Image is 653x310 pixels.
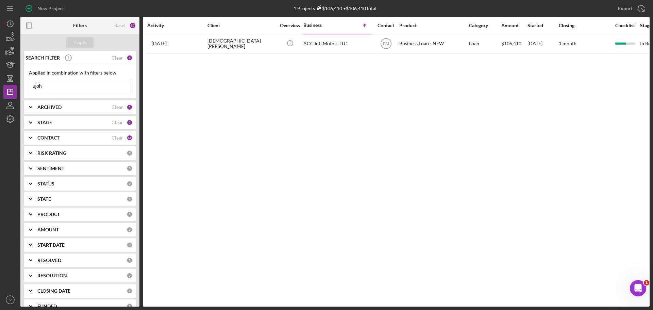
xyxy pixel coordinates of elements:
[127,119,133,126] div: 2
[112,55,123,61] div: Clear
[644,280,649,285] span: 1
[26,55,60,61] b: SEARCH FILTER
[127,211,133,217] div: 0
[315,5,342,11] div: $106,410
[127,150,133,156] div: 0
[469,23,501,28] div: Category
[469,35,501,53] div: Loan
[112,120,123,125] div: Clear
[207,23,275,28] div: Client
[20,2,71,15] button: New Project
[127,104,133,110] div: 1
[147,23,207,28] div: Activity
[501,23,527,28] div: Amount
[37,273,67,278] b: RESOLUTION
[618,2,633,15] div: Export
[37,104,62,110] b: ARCHIVED
[127,55,133,61] div: 1
[37,150,66,156] b: RISK RATING
[74,37,86,48] div: Apply
[37,196,51,202] b: STATE
[127,227,133,233] div: 0
[37,212,60,217] b: PRODUCT
[610,23,639,28] div: Checklist
[294,5,376,11] div: 1 Projects • $106,410 Total
[37,135,60,141] b: CONTACT
[501,40,521,46] span: $106,410
[37,2,64,15] div: New Project
[37,304,57,309] b: FUNDED
[29,70,131,76] div: Applied in combination with filters below
[3,293,17,307] button: IV
[37,227,59,232] b: AMOUNT
[303,22,337,28] div: Business
[383,42,389,46] text: PM
[207,35,275,53] div: [DEMOGRAPHIC_DATA][PERSON_NAME]
[37,120,52,125] b: STAGE
[303,35,371,53] div: ACC Intl Motors LLC
[37,288,70,294] b: CLOSING DATE
[37,242,65,248] b: START DATE
[127,257,133,263] div: 0
[127,165,133,172] div: 0
[277,23,303,28] div: Overview
[37,258,61,263] b: RESOLVED
[611,2,650,15] button: Export
[559,23,610,28] div: Closing
[127,181,133,187] div: 0
[9,298,12,302] text: IV
[127,242,133,248] div: 0
[127,303,133,309] div: 0
[152,41,167,46] time: 2025-10-03 15:45
[127,273,133,279] div: 0
[399,23,467,28] div: Product
[37,166,64,171] b: SENTIMENT
[112,135,123,141] div: Clear
[112,104,123,110] div: Clear
[127,288,133,294] div: 0
[373,23,399,28] div: Contact
[114,23,126,28] div: Reset
[630,280,646,296] iframe: Intercom live chat
[73,23,87,28] b: Filters
[559,40,576,46] time: 1 month
[528,23,558,28] div: Started
[129,22,136,29] div: 50
[37,181,54,186] b: STATUS
[528,35,558,53] div: [DATE]
[399,35,467,53] div: Business Loan - NEW
[66,37,94,48] button: Apply
[127,196,133,202] div: 0
[127,135,133,141] div: 46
